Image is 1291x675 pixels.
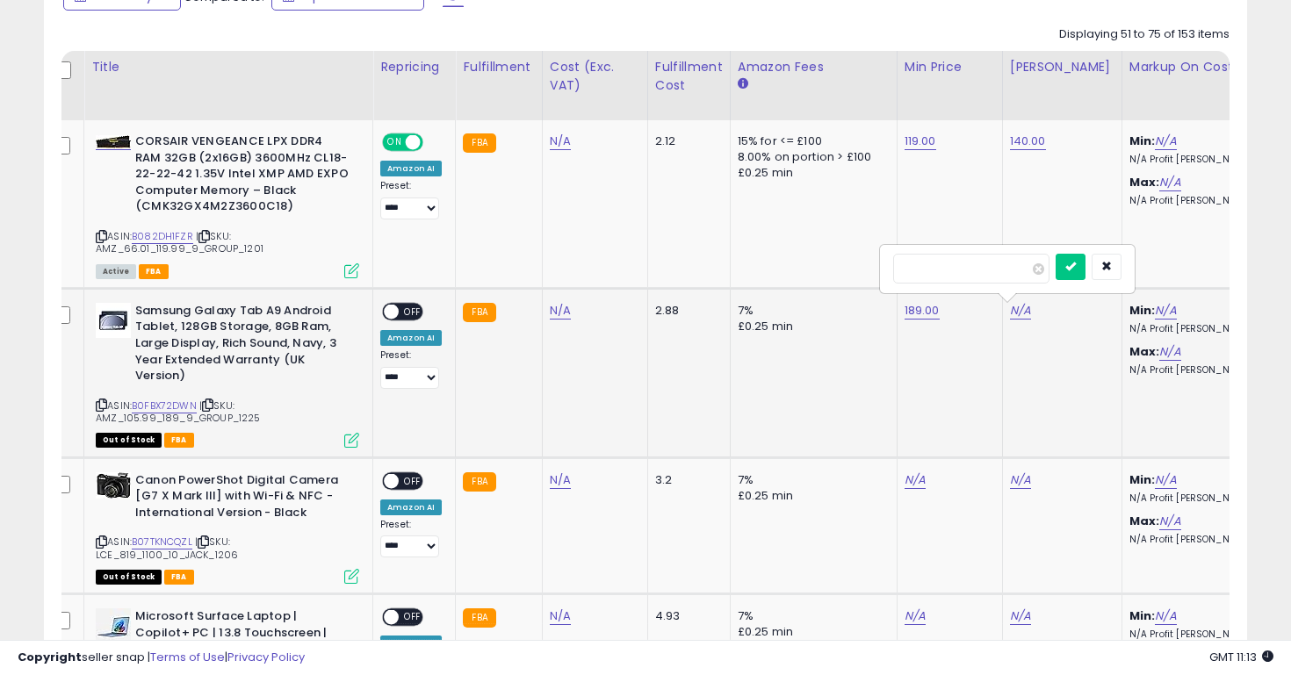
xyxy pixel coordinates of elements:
span: | SKU: AMZ_66.01_119.99_9_GROUP_1201 [96,229,263,255]
small: FBA [463,608,495,628]
strong: Copyright [18,649,82,665]
a: 140.00 [1010,133,1046,150]
div: Preset: [380,349,442,389]
a: N/A [905,471,926,489]
div: [PERSON_NAME] [1010,58,1114,76]
b: Min: [1129,471,1156,488]
a: N/A [1159,343,1180,361]
div: 8.00% on portion > £100 [738,149,884,165]
span: All listings currently available for purchase on Amazon [96,264,136,279]
p: N/A Profit [PERSON_NAME] [1129,534,1275,546]
a: N/A [905,607,926,625]
b: Min: [1129,133,1156,149]
p: N/A Profit [PERSON_NAME] [1129,492,1275,505]
div: Min Price [905,58,995,76]
b: Min: [1129,302,1156,319]
a: B082DH1FZR [132,229,193,244]
div: 4.93 [655,608,717,624]
img: 31x2acyXY0L._SL40_.jpg [96,608,131,643]
div: ASIN: [96,472,359,583]
span: OFF [399,304,427,319]
th: The percentage added to the cost of goods (COGS) that forms the calculator for Min & Max prices. [1122,51,1288,120]
span: 2025-10-11 11:13 GMT [1209,649,1273,665]
a: Privacy Policy [227,649,305,665]
div: 7% [738,608,884,624]
p: N/A Profit [PERSON_NAME] [1129,323,1275,335]
small: FBA [463,303,495,322]
span: All listings that are currently out of stock and unavailable for purchase on Amazon [96,433,162,448]
div: 3.2 [655,472,717,488]
img: 41qKeanxfeL._SL40_.jpg [96,472,131,499]
a: 189.00 [905,302,940,320]
small: FBA [463,133,495,153]
a: Terms of Use [150,649,225,665]
a: N/A [1159,513,1180,530]
img: 31JWp0lRANL._SL40_.jpg [96,303,131,338]
p: N/A Profit [PERSON_NAME] [1129,364,1275,377]
b: Max: [1129,513,1160,529]
a: N/A [1010,471,1031,489]
a: N/A [1155,133,1176,150]
div: Markup on Cost [1129,58,1281,76]
div: Cost (Exc. VAT) [550,58,640,95]
span: ON [384,135,406,150]
a: N/A [550,607,571,625]
span: OFF [399,610,427,625]
b: Samsung Galaxy Tab A9 Android Tablet, 128GB Storage, 8GB Ram, Large Display, Rich Sound, Navy, 3 ... [135,303,349,389]
span: FBA [164,433,194,448]
div: Amazon Fees [738,58,890,76]
div: 15% for <= £100 [738,133,884,149]
div: Amazon AI [380,499,442,515]
img: 31FW7FG2LML._SL40_.jpg [96,135,131,148]
div: Preset: [380,180,442,219]
div: 2.88 [655,303,717,319]
p: N/A Profit [PERSON_NAME] [1129,154,1275,166]
span: FBA [139,264,169,279]
div: 7% [738,303,884,319]
small: FBA [463,472,495,492]
a: N/A [1159,174,1180,191]
span: | SKU: LCE_819_1100_10_JACK_1206 [96,535,238,561]
div: seller snap | | [18,650,305,666]
span: FBA [164,570,194,585]
div: Displaying 51 to 75 of 153 items [1059,26,1230,43]
div: 7% [738,472,884,488]
a: 119.00 [905,133,936,150]
div: Fulfillment [463,58,534,76]
a: B07TKNCQZL [132,535,192,549]
span: All listings that are currently out of stock and unavailable for purchase on Amazon [96,570,162,585]
b: Max: [1129,174,1160,190]
b: Canon PowerShot Digital Camera [G7 X Mark III] with Wi-Fi & NFC - International Version - Black [135,472,349,526]
a: N/A [1010,302,1031,320]
div: ASIN: [96,303,359,446]
p: N/A Profit [PERSON_NAME] [1129,195,1275,207]
small: Amazon Fees. [738,76,748,92]
div: Amazon AI [380,161,442,176]
div: Title [91,58,365,76]
div: 2.12 [655,133,717,149]
div: £0.25 min [738,488,884,504]
div: Fulfillment Cost [655,58,723,95]
a: N/A [550,133,571,150]
div: Preset: [380,519,442,558]
a: N/A [550,302,571,320]
div: ASIN: [96,133,359,276]
span: OFF [421,135,449,150]
div: £0.25 min [738,165,884,181]
div: £0.25 min [738,319,884,334]
span: OFF [399,473,427,488]
a: N/A [1155,607,1176,625]
a: N/A [550,471,571,489]
span: | SKU: AMZ_105.99_189_9_GROUP_1225 [96,399,261,425]
a: B0FBX72DWN [132,399,197,413]
b: CORSAIR VENGEANCE LPX DDR4 RAM 32GB (2x16GB) 3600MHz CL18-22-22-42 1.35V Intel XMP AMD EXPO Compu... [135,133,349,219]
a: N/A [1155,471,1176,489]
div: Amazon AI [380,330,442,346]
b: Max: [1129,343,1160,360]
div: Repricing [380,58,448,76]
a: N/A [1155,302,1176,320]
a: N/A [1010,607,1031,625]
b: Min: [1129,607,1156,624]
